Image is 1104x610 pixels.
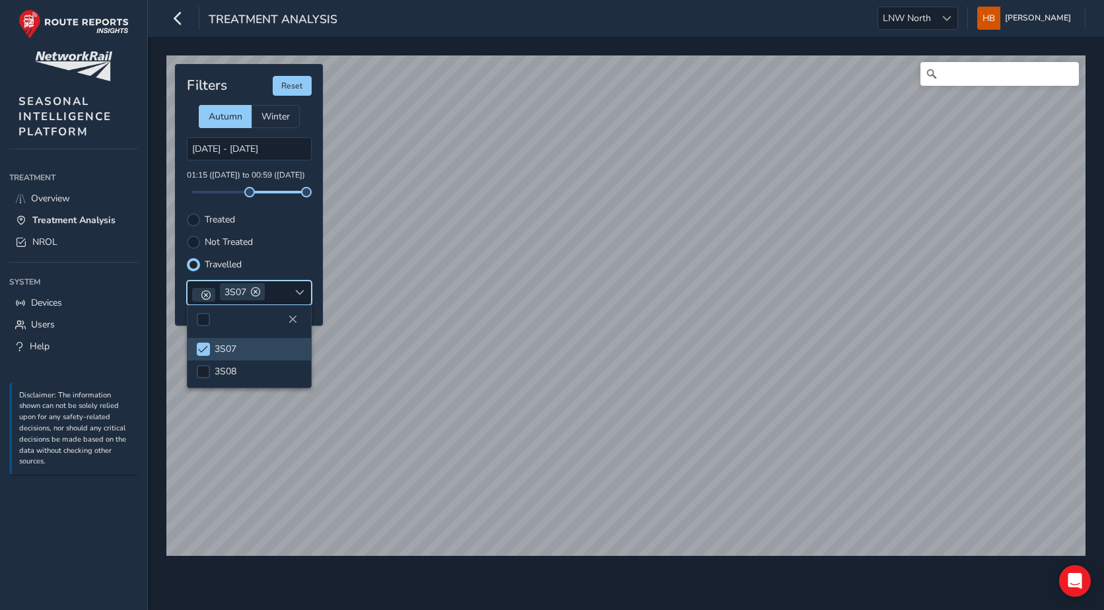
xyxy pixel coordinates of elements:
button: [PERSON_NAME] [977,7,1076,30]
img: customer logo [35,51,112,81]
label: Treated [205,215,235,224]
span: 3S07 [215,343,236,355]
canvas: Map [166,55,1086,556]
div: Treatment [9,168,138,187]
span: Help [30,340,50,353]
a: Overview [9,187,138,209]
a: Users [9,314,138,335]
a: Help [9,335,138,357]
div: Winter [252,105,300,128]
button: Reset [273,76,312,96]
div: System [9,272,138,292]
p: 01:15 ([DATE]) to 00:59 ([DATE]) [187,170,312,182]
span: NROL [32,236,57,248]
span: Autumn [209,110,242,123]
p: Disclaimer: The information shown can not be solely relied upon for any safety-related decisions,... [19,390,131,468]
button: Close [283,310,302,329]
a: NROL [9,231,138,253]
span: Users [31,318,55,331]
div: Open Intercom Messenger [1059,565,1091,597]
img: rr logo [18,9,129,39]
a: Treatment Analysis [9,209,138,231]
span: [PERSON_NAME] [1005,7,1071,30]
span: Winter [261,110,290,123]
div: Autumn [199,105,252,128]
span: Devices [31,296,62,309]
label: Not Treated [205,238,253,247]
span: SEASONAL INTELLIGENCE PLATFORM [18,94,112,139]
input: Search [920,62,1079,86]
label: Travelled [205,260,242,269]
a: Devices [9,292,138,314]
span: Treatment Analysis [209,11,337,30]
span: Treatment Analysis [32,214,116,226]
span: 3S07 [224,286,246,298]
span: LNW North [878,7,936,29]
span: Overview [31,192,70,205]
h4: Filters [187,77,227,94]
span: 3S08 [215,365,236,378]
img: diamond-layout [977,7,1000,30]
